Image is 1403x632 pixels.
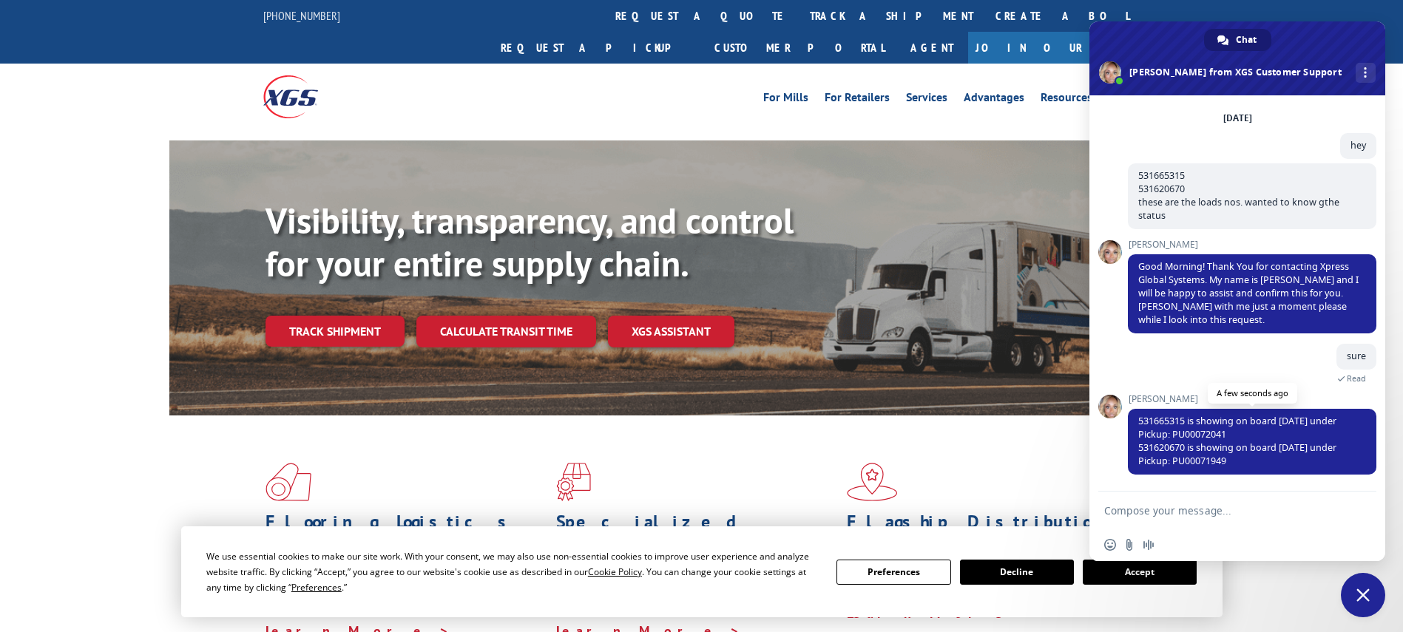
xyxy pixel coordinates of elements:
a: For Mills [763,92,808,108]
span: Audio message [1143,539,1154,551]
a: Join Our Team [968,32,1140,64]
span: Chat [1236,29,1257,51]
h1: Flagship Distribution Model [847,513,1126,556]
a: Calculate transit time [416,316,596,347]
a: Resources [1041,92,1092,108]
img: xgs-icon-flagship-distribution-model-red [847,463,898,501]
div: More channels [1356,63,1376,83]
h1: Flooring Logistics Solutions [266,513,545,556]
h1: Specialized Freight Experts [556,513,836,556]
div: Close chat [1341,573,1385,617]
span: [PERSON_NAME] [1128,239,1376,250]
span: Send a file [1123,539,1135,551]
div: [DATE] [1223,114,1252,123]
a: Request a pickup [490,32,703,64]
a: Agent [896,32,968,64]
textarea: Compose your message... [1104,504,1338,517]
button: Decline [960,560,1074,585]
a: Advantages [964,92,1024,108]
span: hey [1350,139,1366,152]
a: Customer Portal [703,32,896,64]
span: Good Morning! Thank You for contacting Xpress Global Systems. My name is [PERSON_NAME] and I will... [1138,260,1359,326]
span: Cookie Policy [588,565,642,578]
a: For Retailers [825,92,890,108]
a: [PHONE_NUMBER] [263,8,340,23]
button: Preferences [836,560,950,585]
div: Cookie Consent Prompt [181,526,1223,617]
img: xgs-icon-total-supply-chain-intelligence-red [266,463,311,501]
span: 531665315 531620670 these are the loads nos. wanted to know gthe status [1138,169,1339,222]
img: xgs-icon-focused-on-flooring-red [556,463,591,501]
div: Chat [1204,29,1271,51]
span: Preferences [291,581,342,594]
span: 531665315 is showing on board [DATE] under Pickup: PU00072041 531620670 is showing on board [DATE... [1138,415,1336,467]
button: Accept [1083,560,1197,585]
a: Learn More > [847,605,1031,622]
div: We use essential cookies to make our site work. With your consent, we may also use non-essential ... [206,548,819,595]
span: Insert an emoji [1104,539,1116,551]
a: Track shipment [266,316,405,347]
b: Visibility, transparency, and control for your entire supply chain. [266,197,794,286]
a: XGS ASSISTANT [608,316,734,347]
span: Read [1347,373,1366,384]
span: sure [1347,350,1366,362]
span: [PERSON_NAME] [1128,394,1376,404]
a: Services [906,92,947,108]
